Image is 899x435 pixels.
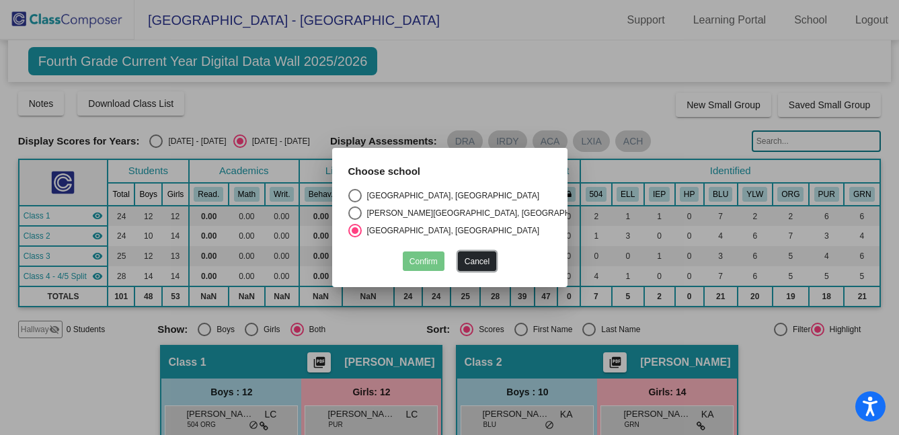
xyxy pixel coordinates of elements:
div: [GEOGRAPHIC_DATA], [GEOGRAPHIC_DATA] [362,190,540,202]
div: [PERSON_NAME][GEOGRAPHIC_DATA], [GEOGRAPHIC_DATA] [362,207,606,219]
div: [GEOGRAPHIC_DATA], [GEOGRAPHIC_DATA] [362,225,540,237]
button: Confirm [403,251,444,271]
label: Choose school [348,164,421,180]
button: Cancel [458,251,496,271]
mat-radio-group: Select an option [348,189,551,241]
